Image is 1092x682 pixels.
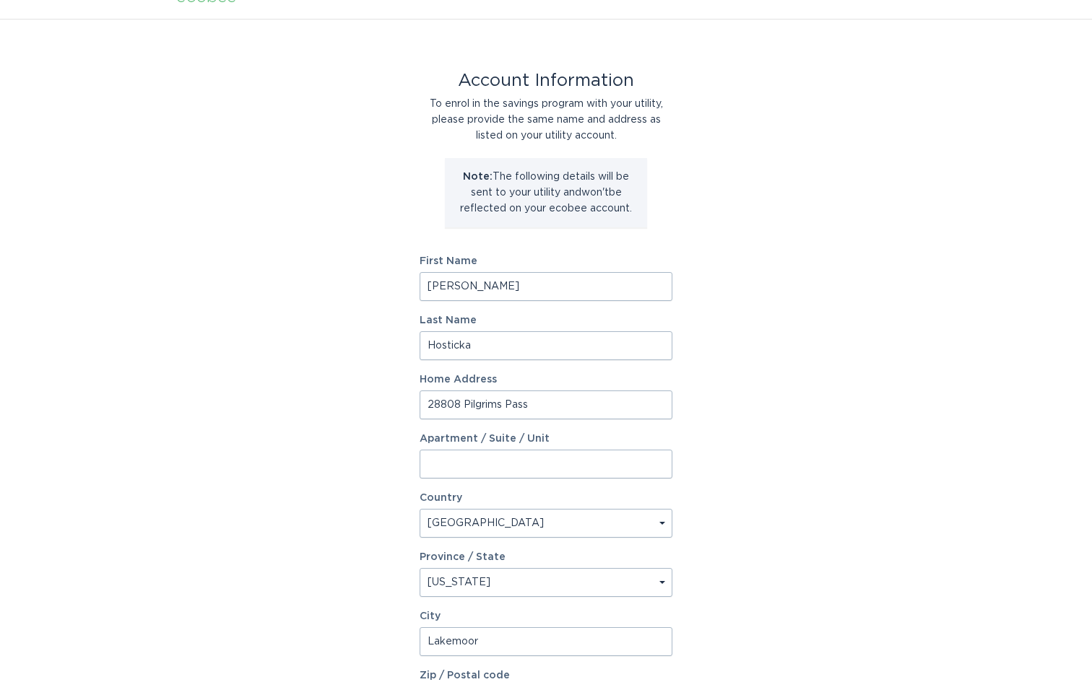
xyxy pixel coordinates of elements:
label: Country [420,493,462,503]
div: Account Information [420,73,672,89]
label: Province / State [420,552,506,562]
label: City [420,611,672,621]
p: The following details will be sent to your utility and won't be reflected on your ecobee account. [456,169,636,217]
div: To enrol in the savings program with your utility, please provide the same name and address as li... [420,96,672,144]
label: Zip / Postal code [420,670,672,681]
label: Apartment / Suite / Unit [420,434,672,444]
label: First Name [420,256,672,266]
label: Home Address [420,375,672,385]
strong: Note: [463,172,493,182]
label: Last Name [420,315,672,325]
